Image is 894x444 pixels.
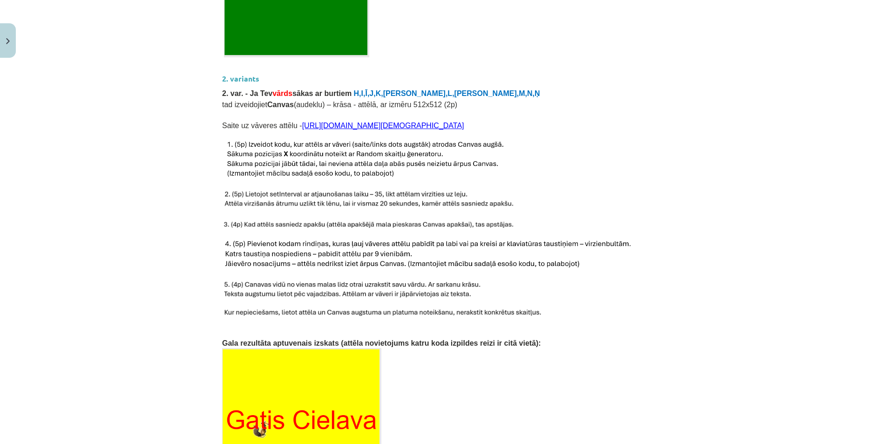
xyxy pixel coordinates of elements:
[222,339,541,347] span: Gala rezultāta aptuvenais izskats (attēla novietojums katru koda izpildes reizi ir citā vietā):
[267,101,294,109] b: Canvas
[222,74,259,83] strong: 2. variants
[302,122,464,130] a: [URL][DOMAIN_NAME][DEMOGRAPHIC_DATA]
[222,122,464,130] span: Saite uz vāveres attēlu -
[272,89,292,97] span: vārds
[222,101,457,109] span: tad izveidojiet (audeklu) – krāsa - attēlā, ar izmēru 512x512 (2p)
[354,89,540,97] span: H,I,Ī,J,K,[PERSON_NAME],L,[PERSON_NAME],M,N,Ņ
[222,89,352,97] span: 2. var. - Ja Tev sākas ar burtiem
[6,38,10,44] img: icon-close-lesson-0947bae3869378f0d4975bcd49f059093ad1ed9edebbc8119c70593378902aed.svg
